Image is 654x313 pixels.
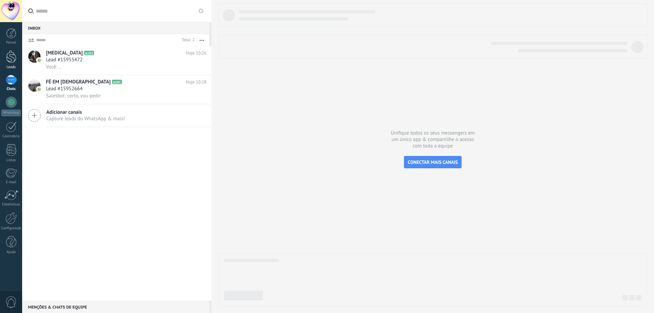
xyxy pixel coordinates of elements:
div: Menções & Chats de equipe [22,301,209,313]
span: [MEDICAL_DATA] [46,50,83,57]
span: Capture leads do WhatsApp & mais! [46,115,125,122]
a: avatariconFÉ EM [DEMOGRAPHIC_DATA]A101Hoje 10:28Lead #15952664Salesbot: certo, vou pedir [22,75,212,104]
span: Lead #15952664 [46,85,83,92]
span: FÉ EM [DEMOGRAPHIC_DATA] [46,79,111,85]
div: Estatísticas [1,202,21,207]
span: CONECTAR MAIS CANAIS [408,159,458,165]
div: Painel [1,41,21,45]
span: Salesbot: certo, vou pedir [46,93,101,99]
div: Inbox [22,22,209,34]
div: Ajuda [1,250,21,254]
div: WhatsApp [1,110,21,116]
span: A103 [84,51,94,55]
span: Lead #15955472 [46,57,83,63]
div: Leads [1,65,21,69]
img: icon [37,87,42,92]
div: Configurações [1,226,21,231]
div: Listas [1,158,21,162]
div: Chats [1,87,21,91]
div: E-mail [1,180,21,185]
div: Calendário [1,134,21,139]
span: Hoje 10:26 [186,50,206,57]
img: icon [37,58,42,63]
span: Você: .. [46,64,61,70]
span: A101 [112,80,122,84]
div: Total: 2 [179,37,194,44]
button: CONECTAR MAIS CANAIS [404,156,462,168]
button: Mais [194,34,209,46]
span: Adicionar canais [46,109,125,115]
span: Hoje 10:28 [186,79,206,85]
a: avataricon[MEDICAL_DATA]A103Hoje 10:26Lead #15955472Você: .. [22,46,212,75]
